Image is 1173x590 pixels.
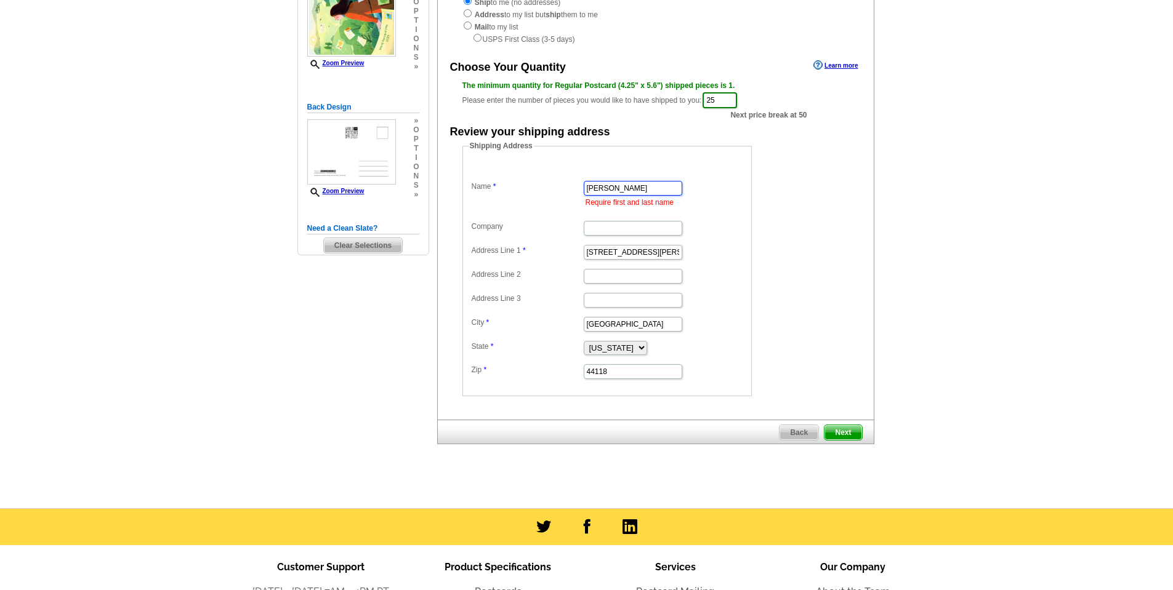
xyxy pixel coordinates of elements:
div: Please enter the number of pieces you would like to have shipped to you: [462,80,849,110]
label: Zip [472,364,582,375]
span: i [413,25,419,34]
label: Address Line 3 [472,293,582,304]
label: Address Line 2 [472,269,582,280]
h5: Need a Clean Slate? [307,223,419,234]
span: t [413,144,419,153]
label: Address Line 1 [472,245,582,256]
span: Clear Selections [324,238,402,253]
label: City [472,317,582,328]
span: n [413,172,419,181]
label: State [472,341,582,352]
a: Back [779,425,819,441]
span: s [413,181,419,190]
span: Customer Support [277,561,365,573]
span: Services [655,561,696,573]
div: USPS First Class (3-5 days) [462,33,849,45]
span: » [413,62,419,71]
strong: ship [546,10,561,19]
label: Name [472,181,582,192]
span: s [413,53,419,62]
span: p [413,7,419,16]
span: » [413,190,419,199]
a: Zoom Preview [307,60,365,66]
label: Company [472,221,582,232]
div: Choose Your Quantity [450,59,566,76]
span: o [413,34,419,44]
span: Product Specifications [445,561,551,573]
span: t [413,16,419,25]
img: small-thumb.jpg [307,119,397,185]
span: n [413,44,419,53]
span: Next price break at 50 [730,110,807,121]
span: Back [780,425,818,440]
div: The minimum quantity for Regular Postcard (4.25" x 5.6") shipped pieces is 1. [462,80,849,91]
span: Next [824,425,861,440]
legend: Shipping Address [469,140,534,151]
span: p [413,135,419,144]
strong: Mail [475,23,489,31]
span: o [413,162,419,172]
span: » [413,116,419,126]
h5: Back Design [307,102,419,113]
li: Require first and last name [586,197,746,208]
a: Zoom Preview [307,188,365,194]
strong: Address [475,10,504,19]
div: Review your shipping address [450,124,610,140]
span: i [413,153,419,162]
a: Learn more [813,60,858,70]
span: o [413,126,419,135]
span: Our Company [820,561,885,573]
